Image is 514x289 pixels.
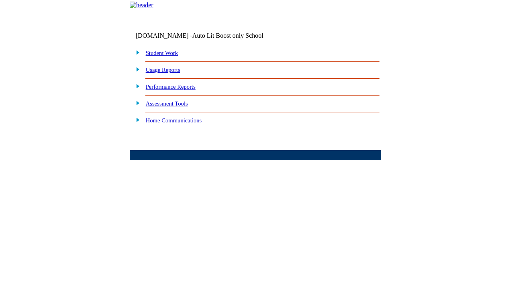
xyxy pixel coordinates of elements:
img: plus.gif [132,49,140,56]
a: Usage Reports [146,67,180,73]
img: header [130,2,153,9]
a: Home Communications [146,117,202,124]
img: plus.gif [132,82,140,90]
img: plus.gif [132,65,140,73]
img: plus.gif [132,116,140,123]
nobr: Auto Lit Boost only School [192,32,263,39]
a: Performance Reports [146,83,196,90]
img: plus.gif [132,99,140,106]
a: Student Work [146,50,178,56]
td: [DOMAIN_NAME] - [136,32,284,39]
a: Assessment Tools [146,100,188,107]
